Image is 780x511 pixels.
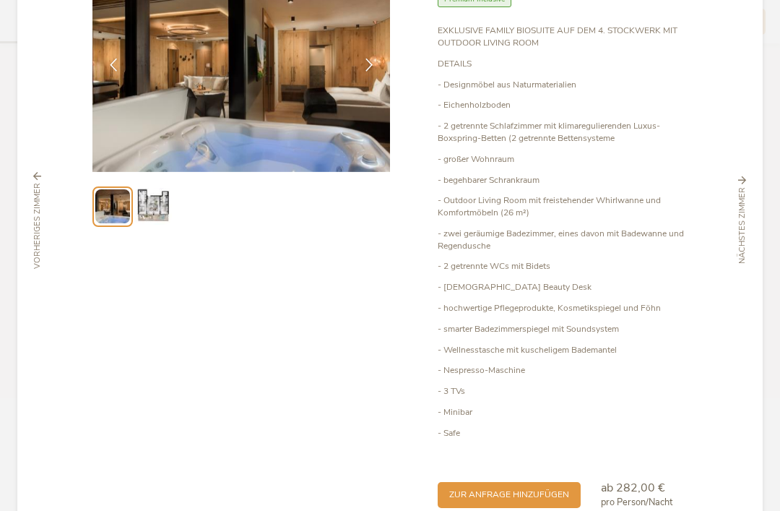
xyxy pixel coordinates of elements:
[438,323,688,335] p: - smarter Badezimmerspiegel mit Soundsystem
[438,99,688,111] p: - Eichenholzboden
[32,183,43,269] span: vorheriges Zimmer
[438,260,688,272] p: - 2 getrennte WCs mit Bidets
[438,174,688,186] p: - begehbarer Schrankraum
[438,194,688,219] p: - Outdoor Living Room mit freistehender Whirlwanne und Komfortmöbeln (26 m²)
[438,25,688,49] p: EXKLUSIVE FAMILY BIOSUITE AUF DEM 4. STOCKWERK MIT OUTDOOR LIVING ROOM
[438,385,688,398] p: - 3 TVs
[438,344,688,356] p: - Wellnesstasche mit kuscheligem Bademantel
[438,79,688,91] p: - Designmöbel aus Naturmaterialien
[438,120,688,145] p: - 2 getrennte Schlafzimmer mit klimaregulierenden Luxus-Boxspring-Betten (2 getrennte Bettensysteme
[438,302,688,314] p: - hochwertige Pflegeprodukte, Kosmetikspiegel und Föhn
[438,153,688,166] p: - großer Wohnraum
[134,188,171,225] img: Preview
[438,281,688,293] p: - [DEMOGRAPHIC_DATA] Beauty Desk
[438,228,688,252] p: - zwei geräumige Badezimmer, eines davon mit Badewanne und Regendusche
[737,187,748,264] span: nächstes Zimmer
[438,364,688,377] p: - Nespresso-Maschine
[95,189,129,223] img: Preview
[438,58,688,70] p: DETAILS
